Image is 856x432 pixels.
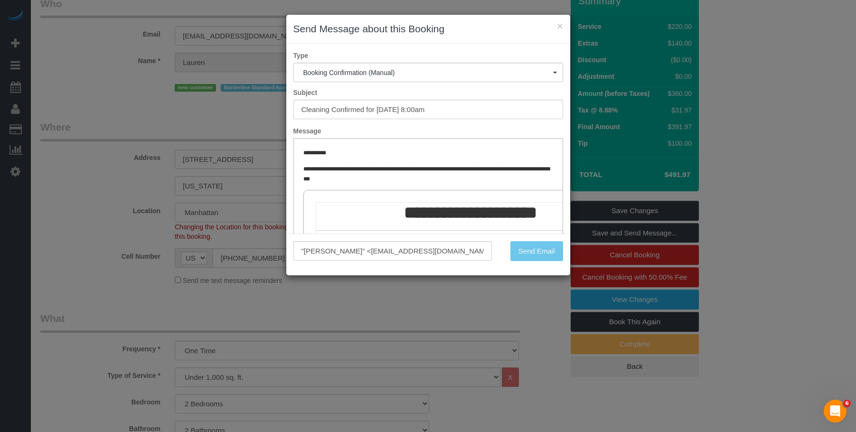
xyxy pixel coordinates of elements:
span: Booking Confirmation (Manual) [303,69,553,76]
input: Subject [293,100,563,119]
label: Message [286,126,570,136]
label: Type [286,51,570,60]
button: Booking Confirmation (Manual) [293,63,563,82]
span: 6 [843,400,851,407]
label: Subject [286,88,570,97]
button: × [557,21,563,31]
iframe: Intercom live chat [824,400,847,423]
iframe: Rich Text Editor, editor1 [294,139,563,287]
h3: Send Message about this Booking [293,22,563,36]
